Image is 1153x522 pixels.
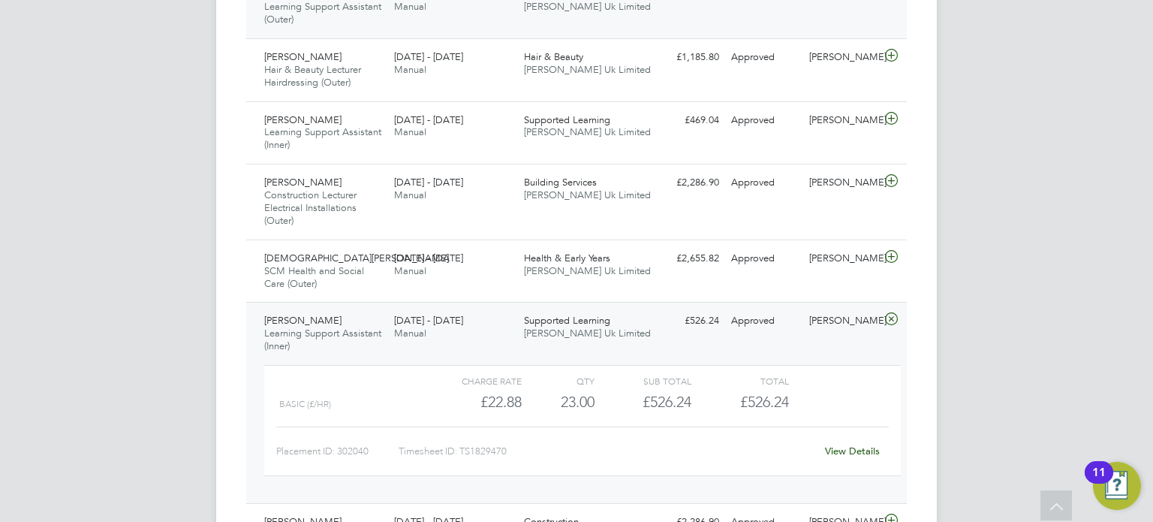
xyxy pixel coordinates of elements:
[394,63,426,76] span: Manual
[264,189,357,227] span: Construction Lecturer Electrical Installations (Outer)
[1093,462,1141,510] button: Open Resource Center, 11 new notifications
[725,246,803,271] div: Approved
[647,108,725,133] div: £469.04
[524,327,651,339] span: [PERSON_NAME] Uk Limited
[394,125,426,138] span: Manual
[1092,472,1106,492] div: 11
[691,372,788,390] div: Total
[276,439,399,463] div: Placement ID: 302040
[264,125,381,151] span: Learning Support Assistant (Inner)
[524,176,597,189] span: Building Services
[524,314,610,327] span: Supported Learning
[394,264,426,277] span: Manual
[524,252,610,264] span: Health & Early Years
[803,170,881,195] div: [PERSON_NAME]
[425,390,522,415] div: £22.88
[803,309,881,333] div: [PERSON_NAME]
[524,264,651,277] span: [PERSON_NAME] Uk Limited
[647,309,725,333] div: £526.24
[264,327,381,352] span: Learning Support Assistant (Inner)
[394,189,426,201] span: Manual
[522,390,595,415] div: 23.00
[725,170,803,195] div: Approved
[394,252,463,264] span: [DATE] - [DATE]
[264,113,342,126] span: [PERSON_NAME]
[524,189,651,201] span: [PERSON_NAME] Uk Limited
[740,393,789,411] span: £526.24
[264,252,449,264] span: [DEMOGRAPHIC_DATA][PERSON_NAME]
[264,63,361,89] span: Hair & Beauty Lecturer Hairdressing (Outer)
[394,314,463,327] span: [DATE] - [DATE]
[399,439,815,463] div: Timesheet ID: TS1829470
[394,50,463,63] span: [DATE] - [DATE]
[803,108,881,133] div: [PERSON_NAME]
[595,372,691,390] div: Sub Total
[647,45,725,70] div: £1,185.80
[425,372,522,390] div: Charge rate
[279,399,331,409] span: Basic (£/HR)
[647,170,725,195] div: £2,286.90
[595,390,691,415] div: £526.24
[803,246,881,271] div: [PERSON_NAME]
[394,327,426,339] span: Manual
[522,372,595,390] div: QTY
[524,125,651,138] span: [PERSON_NAME] Uk Limited
[394,113,463,126] span: [DATE] - [DATE]
[264,314,342,327] span: [PERSON_NAME]
[524,63,651,76] span: [PERSON_NAME] Uk Limited
[725,309,803,333] div: Approved
[725,108,803,133] div: Approved
[647,246,725,271] div: £2,655.82
[524,113,610,126] span: Supported Learning
[524,50,583,63] span: Hair & Beauty
[394,176,463,189] span: [DATE] - [DATE]
[803,45,881,70] div: [PERSON_NAME]
[825,445,880,457] a: View Details
[264,50,342,63] span: [PERSON_NAME]
[264,264,364,290] span: SCM Health and Social Care (Outer)
[725,45,803,70] div: Approved
[264,176,342,189] span: [PERSON_NAME]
